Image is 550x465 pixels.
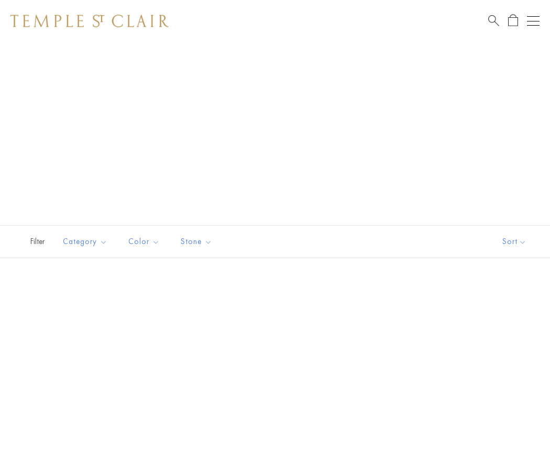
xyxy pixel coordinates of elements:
[175,235,220,248] span: Stone
[173,230,220,253] button: Stone
[10,15,169,27] img: Temple St. Clair
[527,15,540,27] button: Open navigation
[120,230,168,253] button: Color
[508,14,518,27] a: Open Shopping Bag
[123,235,168,248] span: Color
[488,14,499,27] a: Search
[58,235,115,248] span: Category
[55,230,115,253] button: Category
[479,226,550,258] button: Show sort by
